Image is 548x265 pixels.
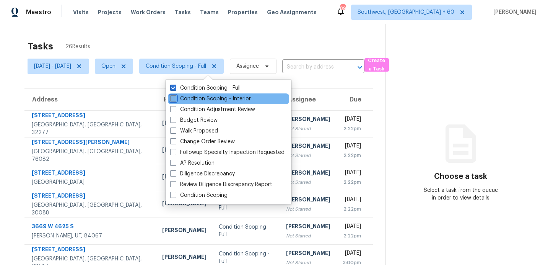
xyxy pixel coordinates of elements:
button: Open [354,62,365,73]
div: [STREET_ADDRESS] [32,192,150,201]
div: [PERSON_NAME] [286,249,330,259]
span: Projects [98,8,122,16]
div: Select a task from the queue in order to view details [423,186,498,202]
div: [PERSON_NAME] [162,146,207,155]
span: Properties [228,8,258,16]
div: [STREET_ADDRESS][PERSON_NAME] [32,138,150,148]
div: Condition Scoping - Full [219,223,274,239]
div: [DATE] [343,249,361,259]
div: [STREET_ADDRESS] [32,111,150,121]
input: Search by address [282,61,343,73]
span: [PERSON_NAME] [490,8,537,16]
div: Condition Scoping - Full [219,196,274,212]
th: HPM [156,89,213,110]
div: [PERSON_NAME] [286,196,330,205]
span: Tasks [175,10,191,15]
label: Condition Scoping - Interior [170,95,251,103]
span: Open [101,62,115,70]
h2: Tasks [28,43,53,50]
span: Assignee [236,62,259,70]
div: 895 [340,5,345,12]
div: 2:22pm [343,205,361,213]
div: [PERSON_NAME] [286,222,330,232]
span: Create a Task [368,56,385,74]
label: AP Resolution [170,159,215,167]
div: Not Started [286,178,330,186]
span: Geo Assignments [267,8,317,16]
div: [GEOGRAPHIC_DATA], [GEOGRAPHIC_DATA], 30088 [32,201,150,217]
div: [DATE] [343,169,361,178]
label: Condition Scoping [170,191,228,199]
div: [GEOGRAPHIC_DATA] [32,178,150,186]
div: [STREET_ADDRESS] [32,245,150,255]
div: 2:22pm [343,152,361,159]
div: [PERSON_NAME], UT, 84067 [32,232,150,240]
div: [PERSON_NAME] [162,173,207,182]
span: Southwest, [GEOGRAPHIC_DATA] + 60 [358,8,454,16]
div: Not Started [286,232,330,240]
span: 26 Results [65,43,90,51]
h3: Choose a task [434,173,487,180]
span: Maestro [26,8,51,16]
label: Budget Review [170,116,218,124]
label: Diligence Discrepancy [170,170,235,178]
span: Condition Scoping - Full [146,62,206,70]
div: [GEOGRAPHIC_DATA], [GEOGRAPHIC_DATA], 76082 [32,148,150,163]
span: Teams [200,8,219,16]
span: Visits [73,8,89,16]
div: [PERSON_NAME] [162,226,207,236]
div: [PERSON_NAME] [162,253,207,263]
label: Review Diligence Discrepancy Report [170,181,272,188]
div: [STREET_ADDRESS] [32,169,150,178]
span: [DATE] - [DATE] [34,62,71,70]
div: [DATE] [343,115,361,125]
div: [DATE] [343,222,361,232]
th: Due [337,89,373,110]
div: [PERSON_NAME] [162,119,207,129]
div: 2:22pm [343,232,361,240]
th: Assignee [280,89,337,110]
th: Address [24,89,156,110]
label: Followup Specialty Inspection Requested [170,149,285,156]
div: 3669 W 4625 S [32,222,150,232]
div: [GEOGRAPHIC_DATA], [GEOGRAPHIC_DATA], 32277 [32,121,150,136]
label: Condition Scoping - Full [170,84,241,92]
div: [PERSON_NAME] [286,115,330,125]
div: Not Started [286,125,330,132]
div: [DATE] [343,142,361,152]
label: Condition Adjustment Review [170,106,255,113]
label: Walk Proposed [170,127,218,135]
div: Not Started [286,152,330,159]
label: Change Order Review [170,138,235,146]
div: 2:22pm [343,125,361,132]
span: Work Orders [131,8,166,16]
div: [PERSON_NAME] [286,169,330,178]
div: Not Started [286,205,330,213]
div: 2:22pm [343,178,361,186]
div: [DATE] [343,196,361,205]
div: [PERSON_NAME] [162,200,207,209]
div: [PERSON_NAME] [286,142,330,152]
button: Create a Task [364,58,389,72]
